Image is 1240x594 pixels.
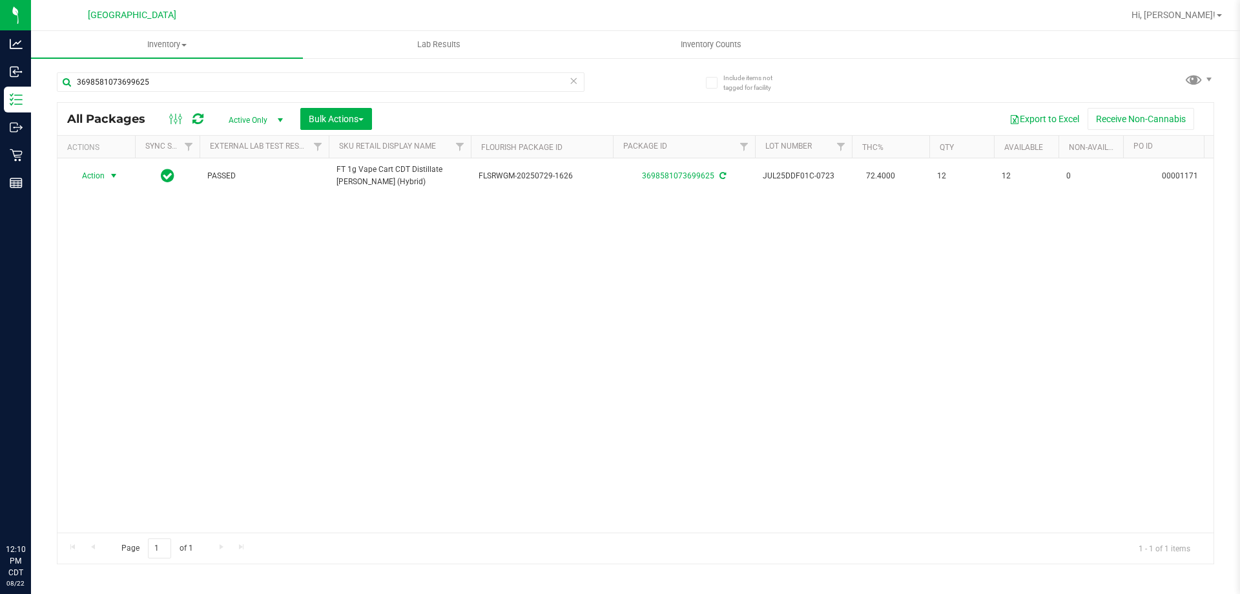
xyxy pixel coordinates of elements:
span: Include items not tagged for facility [723,73,788,92]
span: [GEOGRAPHIC_DATA] [88,10,176,21]
span: FLSRWGM-20250729-1626 [479,170,605,182]
input: Search Package ID, Item Name, SKU, Lot or Part Number... [57,72,584,92]
span: 1 - 1 of 1 items [1128,538,1201,558]
span: Hi, [PERSON_NAME]! [1131,10,1215,20]
span: Inventory Counts [663,39,759,50]
a: Non-Available [1069,143,1126,152]
a: 3698581073699625 [642,171,714,180]
p: 08/22 [6,578,25,588]
span: JUL25DDF01C-0723 [763,170,844,182]
a: Flourish Package ID [481,143,563,152]
a: Filter [449,136,471,158]
a: Filter [831,136,852,158]
span: All Packages [67,112,158,126]
a: Inventory Counts [575,31,847,58]
a: Available [1004,143,1043,152]
span: Page of 1 [110,538,203,558]
a: Lab Results [303,31,575,58]
a: Filter [307,136,329,158]
a: Lot Number [765,142,812,151]
a: Filter [178,136,200,158]
span: 72.4000 [860,167,902,186]
span: 0 [1066,170,1115,182]
a: Filter [734,136,755,158]
iframe: Resource center [13,491,52,529]
button: Receive Non-Cannabis [1088,108,1194,130]
a: Package ID [623,142,667,151]
div: Actions [67,143,130,152]
span: 12 [1002,170,1051,182]
inline-svg: Outbound [10,121,23,134]
span: Sync from Compliance System [718,171,726,180]
button: Export to Excel [1001,108,1088,130]
inline-svg: Analytics [10,37,23,50]
a: Sku Retail Display Name [339,142,436,151]
a: Sync Status [145,142,195,151]
p: 12:10 PM CDT [6,544,25,578]
span: FT 1g Vape Cart CDT Distillate [PERSON_NAME] (Hybrid) [336,164,463,188]
a: PO ID [1133,142,1153,151]
a: Inventory [31,31,303,58]
inline-svg: Retail [10,149,23,162]
a: External Lab Test Result [210,142,311,151]
a: 00001171 [1162,171,1198,180]
span: Inventory [31,39,303,50]
input: 1 [148,538,171,558]
a: THC% [862,143,883,152]
button: Bulk Actions [300,108,372,130]
span: Lab Results [400,39,478,50]
a: Qty [940,143,954,152]
span: Bulk Actions [309,114,364,124]
span: Action [70,167,105,185]
span: PASSED [207,170,321,182]
span: 12 [937,170,986,182]
inline-svg: Inventory [10,93,23,106]
inline-svg: Reports [10,176,23,189]
iframe: Resource center unread badge [38,489,54,504]
inline-svg: Inbound [10,65,23,78]
span: In Sync [161,167,174,185]
span: Clear [569,72,578,89]
span: select [106,167,122,185]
